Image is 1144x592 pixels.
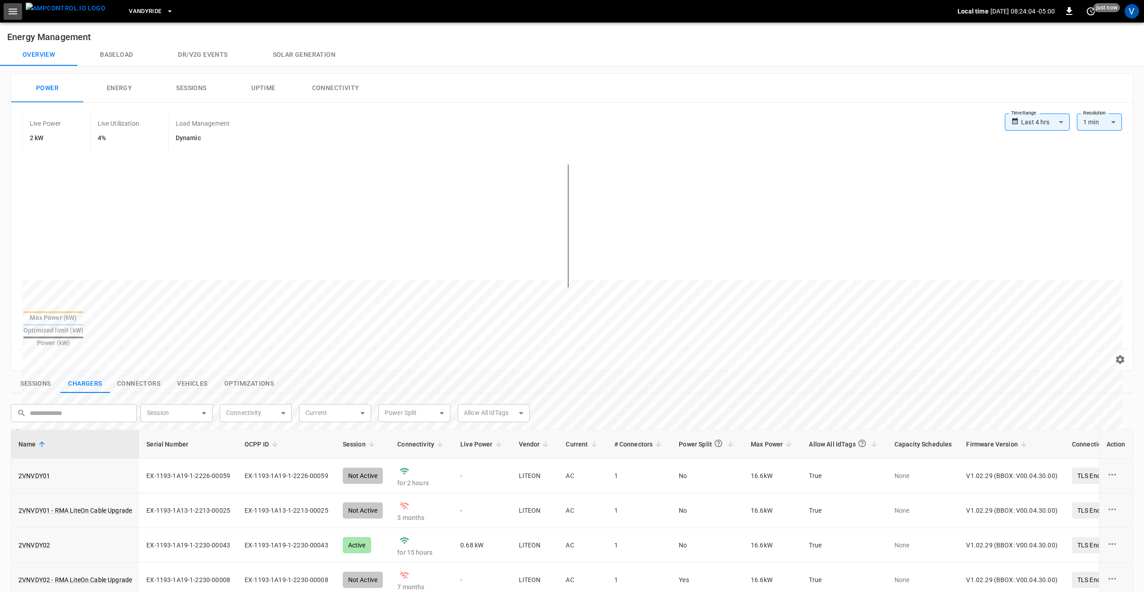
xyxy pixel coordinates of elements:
[343,572,383,588] div: Not Active
[1125,4,1139,18] div: profile-icon
[83,74,155,103] button: Energy
[60,374,110,393] button: show latest charge points
[139,430,237,459] th: Serial Number
[155,74,227,103] button: Sessions
[679,435,736,453] span: Power Split
[18,575,132,584] a: 2VNVDY02 - RMA LiteOn Cable Upgrade
[98,133,139,143] h6: 4%
[125,3,177,20] button: VandyRide
[1107,573,1126,587] div: charge point options
[1021,114,1070,131] div: Last 4 hrs
[1072,572,1124,588] p: TLS Encrypted
[343,439,377,450] span: Session
[227,74,300,103] button: Uptime
[1084,4,1098,18] button: set refresh interval
[11,374,60,393] button: show latest sessions
[245,439,281,450] span: OCPP ID
[614,439,665,450] span: # Connectors
[519,439,552,450] span: Vendor
[1099,430,1133,459] th: Action
[176,133,230,143] h6: Dynamic
[1072,537,1124,553] p: TLS Encrypted
[77,44,155,66] button: Baseload
[217,374,281,393] button: show latest optimizations
[1107,504,1126,517] div: charge point options
[1072,468,1124,484] p: TLS Encrypted
[18,541,50,550] a: 2VNVDY02
[397,583,446,592] p: 7 months
[30,133,61,143] h6: 2 kW
[887,430,959,459] th: Capacity Schedules
[110,374,168,393] button: show latest connectors
[129,6,161,17] span: VandyRide
[751,439,794,450] span: Max Power
[1083,109,1106,117] label: Resolution
[176,119,230,128] p: Load Management
[1072,502,1124,519] p: TLS Encrypted
[18,471,50,480] a: 2VNVDY01
[966,439,1029,450] span: Firmware Version
[300,74,372,103] button: Connectivity
[1077,114,1122,131] div: 1 min
[18,439,48,450] span: Name
[98,119,139,128] p: Live Utilization
[250,44,358,66] button: Solar generation
[809,435,880,453] span: Allow All IdTags
[1011,109,1036,117] label: Time Range
[397,439,446,450] span: Connectivity
[168,374,217,393] button: show latest vehicles
[18,506,132,515] a: 2VNVDY01 - RMA LiteOn Cable Upgrade
[26,3,105,14] img: ampcontrol.io logo
[11,74,83,103] button: Power
[460,439,504,450] span: Live Power
[958,7,989,16] p: Local time
[566,439,599,450] span: Current
[1094,3,1120,12] span: just now
[1107,538,1126,552] div: charge point options
[155,44,250,66] button: Dr/V2G events
[1107,469,1126,483] div: charge point options
[894,575,952,584] p: None
[990,7,1055,16] p: [DATE] 08:24:04 -05:00
[30,119,61,128] p: Live Power
[1072,435,1144,453] div: Connection Security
